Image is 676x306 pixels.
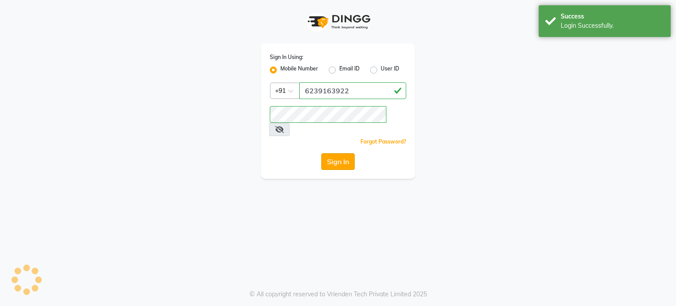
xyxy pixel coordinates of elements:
[299,82,406,99] input: Username
[270,53,303,61] label: Sign In Using:
[381,65,399,75] label: User ID
[321,153,355,170] button: Sign In
[360,138,406,145] a: Forgot Password?
[280,65,318,75] label: Mobile Number
[561,21,664,30] div: Login Successfully.
[339,65,360,75] label: Email ID
[561,12,664,21] div: Success
[303,9,373,35] img: logo1.svg
[270,106,386,123] input: Username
